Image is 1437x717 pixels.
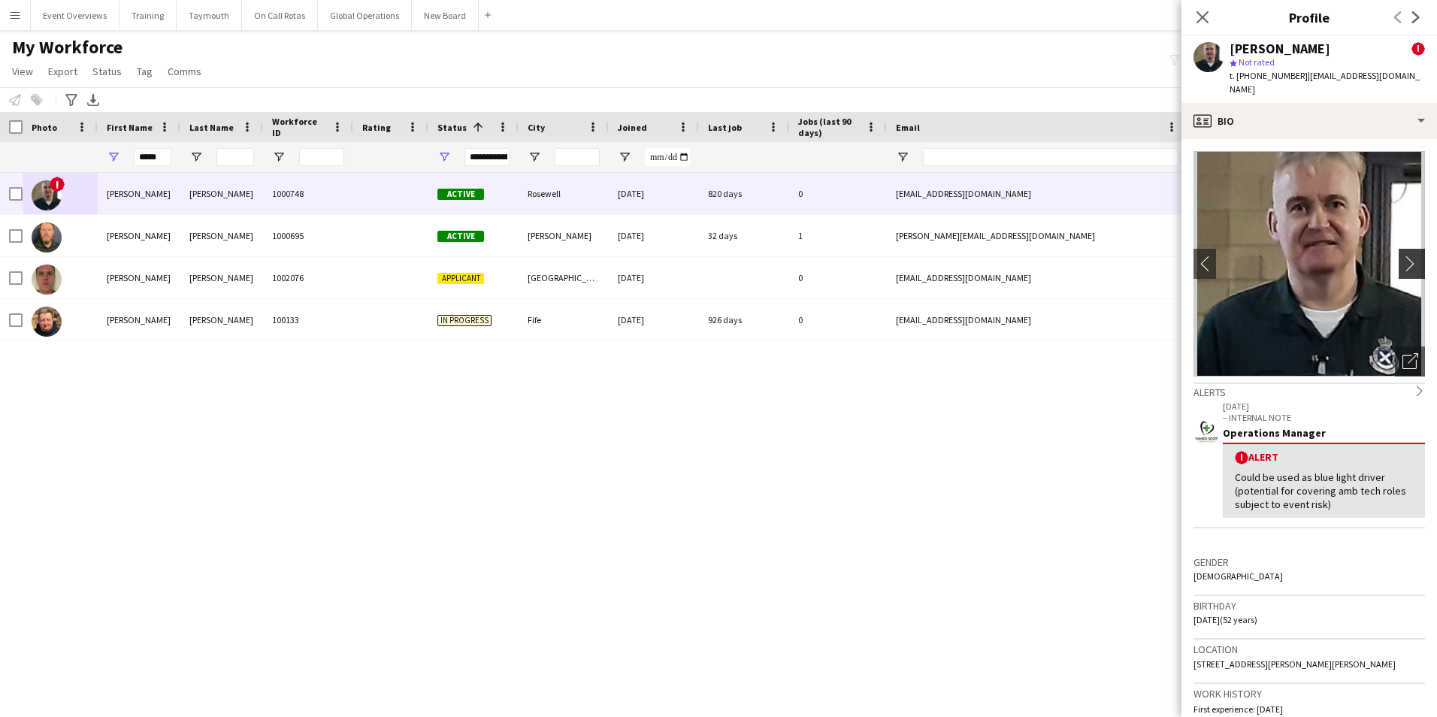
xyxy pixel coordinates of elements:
[789,257,887,298] div: 0
[896,150,909,164] button: Open Filter Menu
[519,173,609,214] div: Rosewell
[1235,470,1413,512] div: Could be used as blue light driver (potential for covering amb tech roles subject to event risk)
[1193,643,1425,656] h3: Location
[1235,450,1413,464] div: Alert
[412,1,479,30] button: New Board
[32,307,62,337] img: Steve Turnbull
[789,173,887,214] div: 0
[263,173,353,214] div: 1000748
[887,215,1187,256] div: [PERSON_NAME][EMAIL_ADDRESS][DOMAIN_NAME]
[609,173,699,214] div: [DATE]
[31,1,119,30] button: Event Overviews
[107,122,153,133] span: First Name
[168,65,201,78] span: Comms
[1230,70,1308,81] span: t. [PHONE_NUMBER]
[98,257,180,298] div: [PERSON_NAME]
[618,150,631,164] button: Open Filter Menu
[528,150,541,164] button: Open Filter Menu
[137,65,153,78] span: Tag
[1181,103,1437,139] div: Bio
[887,257,1187,298] div: [EMAIL_ADDRESS][DOMAIN_NAME]
[609,299,699,340] div: [DATE]
[1193,599,1425,613] h3: Birthday
[699,215,789,256] div: 32 days
[86,62,128,81] a: Status
[609,257,699,298] div: [DATE]
[1193,687,1425,700] h3: Work history
[42,62,83,81] a: Export
[107,150,120,164] button: Open Filter Menu
[131,62,159,81] a: Tag
[318,1,412,30] button: Global Operations
[1223,426,1425,440] div: Operations Manager
[12,36,123,59] span: My Workforce
[887,299,1187,340] div: [EMAIL_ADDRESS][DOMAIN_NAME]
[32,222,62,253] img: Steve Pawley
[1193,570,1283,582] span: [DEMOGRAPHIC_DATA]
[555,148,600,166] input: City Filter Input
[923,148,1178,166] input: Email Filter Input
[92,65,122,78] span: Status
[216,148,254,166] input: Last Name Filter Input
[189,122,234,133] span: Last Name
[789,215,887,256] div: 1
[1223,412,1425,423] p: – INTERNAL NOTE
[528,122,545,133] span: City
[263,257,353,298] div: 1002076
[1193,151,1425,377] img: Crew avatar or photo
[48,65,77,78] span: Export
[519,215,609,256] div: [PERSON_NAME]
[645,148,690,166] input: Joined Filter Input
[180,215,263,256] div: [PERSON_NAME]
[263,299,353,340] div: 100133
[299,148,344,166] input: Workforce ID Filter Input
[98,173,180,214] div: [PERSON_NAME]
[12,65,33,78] span: View
[177,1,242,30] button: Taymouth
[242,1,318,30] button: On Call Rotas
[119,1,177,30] button: Training
[887,173,1187,214] div: [EMAIL_ADDRESS][DOMAIN_NAME]
[1230,42,1330,56] div: [PERSON_NAME]
[32,180,62,210] img: steve mcdonald
[32,122,57,133] span: Photo
[180,257,263,298] div: [PERSON_NAME]
[362,122,391,133] span: Rating
[1395,346,1425,377] div: Open photos pop-in
[1193,383,1425,399] div: Alerts
[437,231,484,242] span: Active
[84,91,102,109] app-action-btn: Export XLSX
[180,173,263,214] div: [PERSON_NAME]
[699,173,789,214] div: 820 days
[134,148,171,166] input: First Name Filter Input
[162,62,207,81] a: Comms
[62,91,80,109] app-action-btn: Advanced filters
[437,273,484,284] span: Applicant
[189,150,203,164] button: Open Filter Menu
[263,215,353,256] div: 1000695
[609,215,699,256] div: [DATE]
[50,177,65,192] span: !
[437,150,451,164] button: Open Filter Menu
[437,189,484,200] span: Active
[1181,8,1437,27] h3: Profile
[437,315,492,326] span: In progress
[98,215,180,256] div: [PERSON_NAME]
[519,299,609,340] div: Fife
[1230,70,1420,95] span: | [EMAIL_ADDRESS][DOMAIN_NAME]
[98,299,180,340] div: [PERSON_NAME]
[272,150,286,164] button: Open Filter Menu
[699,299,789,340] div: 926 days
[180,299,263,340] div: [PERSON_NAME]
[1193,703,1425,715] p: First experience: [DATE]
[708,122,742,133] span: Last job
[519,257,609,298] div: [GEOGRAPHIC_DATA]
[1223,401,1425,412] p: [DATE]
[1193,658,1396,670] span: [STREET_ADDRESS][PERSON_NAME][PERSON_NAME]
[6,62,39,81] a: View
[1235,451,1248,464] span: !
[798,116,860,138] span: Jobs (last 90 days)
[1193,614,1257,625] span: [DATE] (52 years)
[32,265,62,295] img: Steven Keay
[789,299,887,340] div: 0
